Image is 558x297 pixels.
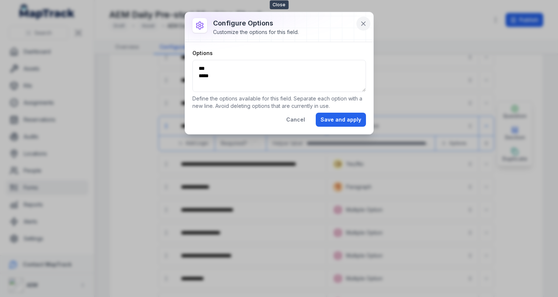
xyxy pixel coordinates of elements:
[316,113,366,127] button: Save and apply
[270,0,288,9] span: Close
[192,95,366,110] p: Define the options available for this field. Separate each option with a new line. Avoid deleting...
[192,49,213,57] label: Options
[281,113,310,127] button: Cancel
[213,18,299,28] h3: Configure options
[213,28,299,36] div: Customize the options for this field.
